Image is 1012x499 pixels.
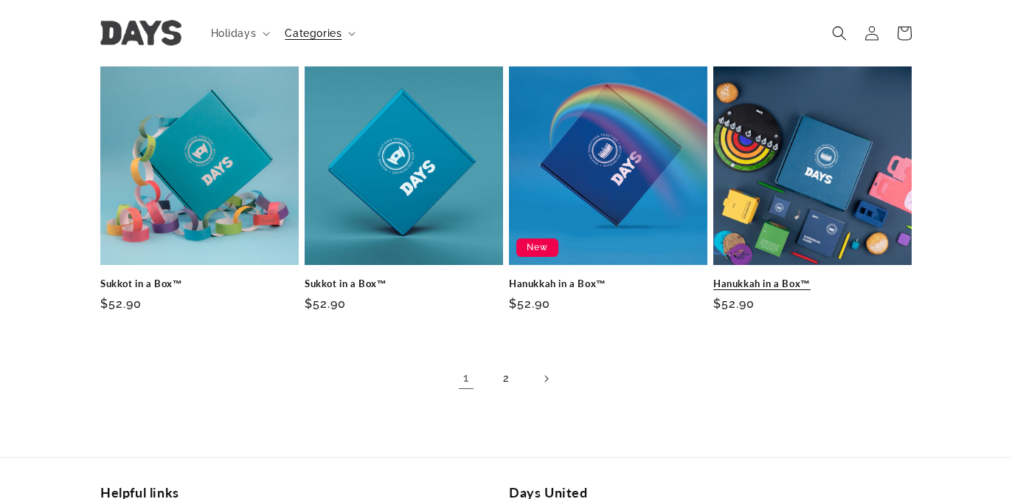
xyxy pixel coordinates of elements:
[100,278,299,290] a: Sukkot in a Box™
[305,278,503,290] a: Sukkot in a Box™
[823,17,856,49] summary: Search
[285,27,342,40] span: Categories
[100,362,912,395] nav: Pagination
[530,362,562,395] a: Next page
[211,27,257,40] span: Holidays
[713,278,912,290] a: Hanukkah in a Box™
[490,362,522,395] a: Page 2
[100,21,181,47] img: Days United
[276,18,361,49] summary: Categories
[202,18,277,49] summary: Holidays
[509,278,707,290] a: Hanukkah in a Box™
[450,362,482,395] a: Page 1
